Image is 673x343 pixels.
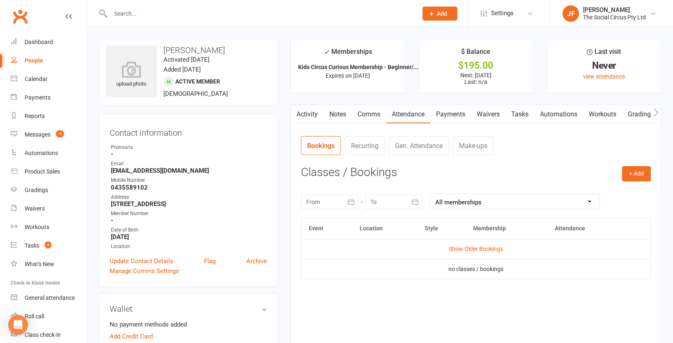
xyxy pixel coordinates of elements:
[301,259,650,279] td: no classes / bookings
[111,176,267,184] div: Mobile Number
[110,266,179,276] a: Manage Comms Settings
[423,7,457,21] button: Add
[111,193,267,201] div: Address
[11,125,87,144] a: Messages -1
[8,315,28,335] div: Open Intercom Messenger
[11,107,87,125] a: Reports
[417,218,466,239] th: Style
[471,105,505,124] a: Waivers
[326,72,370,79] span: Expires on [DATE]
[110,304,267,313] h3: Wallet
[11,307,87,326] a: Roll call
[345,136,385,155] a: Recurring
[583,105,622,124] a: Workouts
[389,136,449,155] a: Gen. Attendance
[111,151,267,158] strong: -
[25,168,60,175] div: Product Sales
[25,150,58,156] div: Automations
[11,51,87,70] a: People
[25,205,45,212] div: Waivers
[25,331,61,338] div: Class check-in
[110,256,173,266] a: Update Contact Details
[25,113,45,119] div: Reports
[10,6,30,27] a: Clubworx
[11,33,87,51] a: Dashboard
[11,218,87,236] a: Workouts
[426,61,526,70] div: $195.00
[461,46,490,61] div: $ Balance
[25,94,51,101] div: Payments
[11,199,87,218] a: Waivers
[301,218,352,239] th: Event
[352,105,386,124] a: Comms
[111,200,267,208] strong: [STREET_ADDRESS]
[583,6,646,14] div: [PERSON_NAME]
[106,61,157,88] div: upload photo
[111,233,267,241] strong: [DATE]
[163,56,209,63] time: Activated [DATE]
[587,46,621,61] div: Last visit
[111,226,267,234] div: Date of Birth
[25,57,43,64] div: People
[25,76,48,82] div: Calendar
[547,218,625,239] th: Attendance
[563,5,579,22] div: JF
[11,144,87,162] a: Automations
[25,242,39,249] div: Tasks
[111,184,267,191] strong: 0435589102
[301,136,341,155] a: Bookings
[110,125,267,137] h3: Contact information
[386,105,430,124] a: Attendance
[426,72,526,85] p: Next: [DATE] Last: n/a
[622,166,651,181] button: + Add
[583,14,646,21] div: The Social Circus Pty Ltd
[111,160,267,168] div: Email
[437,10,447,17] span: Add
[111,217,267,224] strong: -
[175,78,220,85] span: Active member
[108,8,412,19] input: Search...
[110,331,153,341] a: Add Credit Card
[466,218,547,239] th: Membership
[352,218,417,239] th: Location
[163,66,201,73] time: Added [DATE]
[25,39,53,45] div: Dashboard
[453,136,494,155] a: Make-ups
[11,162,87,181] a: Product Sales
[25,294,75,301] div: General attendance
[534,105,583,124] a: Automations
[106,46,271,55] h3: [PERSON_NAME]
[430,105,471,124] a: Payments
[11,70,87,88] a: Calendar
[45,241,51,248] span: 4
[25,261,54,267] div: What's New
[11,236,87,255] a: Tasks 4
[111,210,267,218] div: Member Number
[56,130,64,137] span: -1
[505,105,534,124] a: Tasks
[324,48,329,56] i: ✓
[491,4,514,23] span: Settings
[25,313,44,320] div: Roll call
[11,181,87,199] a: Gradings
[25,131,51,138] div: Messages
[554,61,654,70] div: Never
[111,167,267,174] strong: [EMAIL_ADDRESS][DOMAIN_NAME]
[298,64,418,70] strong: Kids Circus Curious Membership - Beginner/...
[111,243,267,250] div: Location
[110,320,267,329] li: No payment methods added
[11,289,87,307] a: General attendance kiosk mode
[324,105,352,124] a: Notes
[11,88,87,107] a: Payments
[204,256,216,266] a: Flag
[324,46,372,62] div: Memberships
[25,187,48,193] div: Gradings
[291,105,324,124] a: Activity
[449,246,503,252] a: Show Older Bookings
[25,224,49,230] div: Workouts
[111,144,267,151] div: Pronouns
[301,166,651,179] h3: Classes / Bookings
[11,255,87,273] a: What's New
[583,73,625,80] a: view attendance
[246,256,267,266] a: Archive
